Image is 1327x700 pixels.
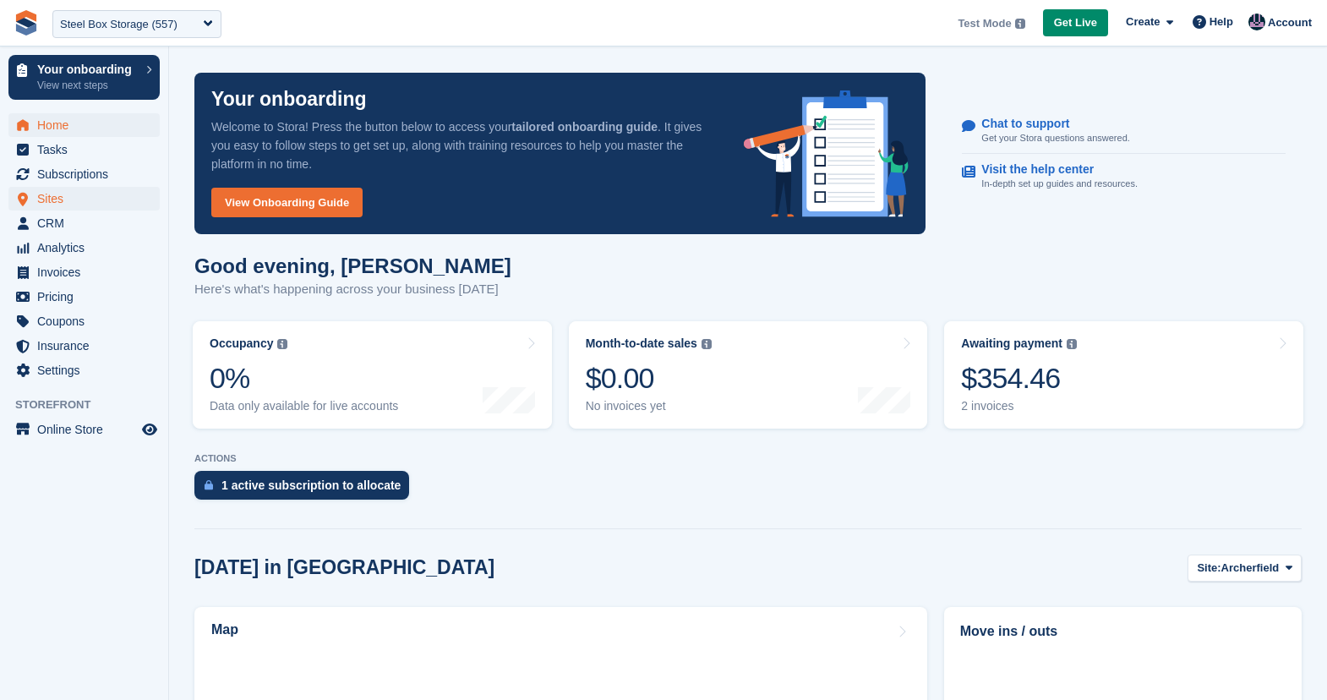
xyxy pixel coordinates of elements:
[981,117,1116,131] p: Chat to support
[14,10,39,36] img: stora-icon-8386f47178a22dfd0bd8f6a31ec36ba5ce8667c1dd55bd0f319d3a0aa187defe.svg
[139,419,160,440] a: Preview store
[37,358,139,382] span: Settings
[1221,560,1280,577] span: Archerfield
[961,399,1077,413] div: 2 invoices
[37,162,139,186] span: Subscriptions
[8,187,160,211] a: menu
[37,78,138,93] p: View next steps
[37,63,138,75] p: Your onboarding
[211,188,363,217] a: View Onboarding Guide
[744,90,909,217] img: onboarding-info-6c161a55d2c0e0a8cae90662b2fe09162a5109e8cc188191df67fb4f79e88e88.svg
[211,622,238,637] h2: Map
[60,16,177,33] div: Steel Box Storage (557)
[221,479,401,492] div: 1 active subscription to allocate
[1197,560,1221,577] span: Site:
[981,162,1124,177] p: Visit the help center
[569,321,928,429] a: Month-to-date sales $0.00 No invoices yet
[586,399,712,413] div: No invoices yet
[8,309,160,333] a: menu
[586,336,697,351] div: Month-to-date sales
[37,418,139,441] span: Online Store
[586,361,712,396] div: $0.00
[37,211,139,235] span: CRM
[205,479,213,490] img: active_subscription_to_allocate_icon-d502201f5373d7db506a760aba3b589e785aa758c864c3986d89f69b8ff3...
[1126,14,1160,30] span: Create
[8,55,160,100] a: Your onboarding View next steps
[194,471,418,508] a: 1 active subscription to allocate
[194,280,511,299] p: Here's what's happening across your business [DATE]
[962,108,1286,155] a: Chat to support Get your Stora questions answered.
[37,187,139,211] span: Sites
[8,162,160,186] a: menu
[961,336,1062,351] div: Awaiting payment
[8,358,160,382] a: menu
[211,90,367,109] p: Your onboarding
[1054,14,1097,31] span: Get Live
[981,177,1138,191] p: In-depth set up guides and resources.
[8,236,160,260] a: menu
[194,254,511,277] h1: Good evening, [PERSON_NAME]
[37,138,139,161] span: Tasks
[8,260,160,284] a: menu
[37,285,139,309] span: Pricing
[37,334,139,358] span: Insurance
[15,396,168,413] span: Storefront
[1015,19,1025,29] img: icon-info-grey-7440780725fd019a000dd9b08b2336e03edf1995a4989e88bcd33f0948082b44.svg
[210,361,398,396] div: 0%
[37,260,139,284] span: Invoices
[194,453,1302,464] p: ACTIONS
[962,154,1286,200] a: Visit the help center In-depth set up guides and resources.
[1067,339,1077,349] img: icon-info-grey-7440780725fd019a000dd9b08b2336e03edf1995a4989e88bcd33f0948082b44.svg
[277,339,287,349] img: icon-info-grey-7440780725fd019a000dd9b08b2336e03edf1995a4989e88bcd33f0948082b44.svg
[8,334,160,358] a: menu
[194,556,494,579] h2: [DATE] in [GEOGRAPHIC_DATA]
[511,120,658,134] strong: tailored onboarding guide
[960,621,1286,642] h2: Move ins / outs
[1210,14,1233,30] span: Help
[1268,14,1312,31] span: Account
[8,211,160,235] a: menu
[944,321,1303,429] a: Awaiting payment $354.46 2 invoices
[958,15,1011,32] span: Test Mode
[1043,9,1108,37] a: Get Live
[1248,14,1265,30] img: Oliver Bruce
[210,336,273,351] div: Occupancy
[702,339,712,349] img: icon-info-grey-7440780725fd019a000dd9b08b2336e03edf1995a4989e88bcd33f0948082b44.svg
[8,418,160,441] a: menu
[211,118,717,173] p: Welcome to Stora! Press the button below to access your . It gives you easy to follow steps to ge...
[193,321,552,429] a: Occupancy 0% Data only available for live accounts
[8,138,160,161] a: menu
[37,236,139,260] span: Analytics
[8,285,160,309] a: menu
[8,113,160,137] a: menu
[37,309,139,333] span: Coupons
[961,361,1077,396] div: $354.46
[981,131,1129,145] p: Get your Stora questions answered.
[210,399,398,413] div: Data only available for live accounts
[1188,555,1302,582] button: Site: Archerfield
[37,113,139,137] span: Home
